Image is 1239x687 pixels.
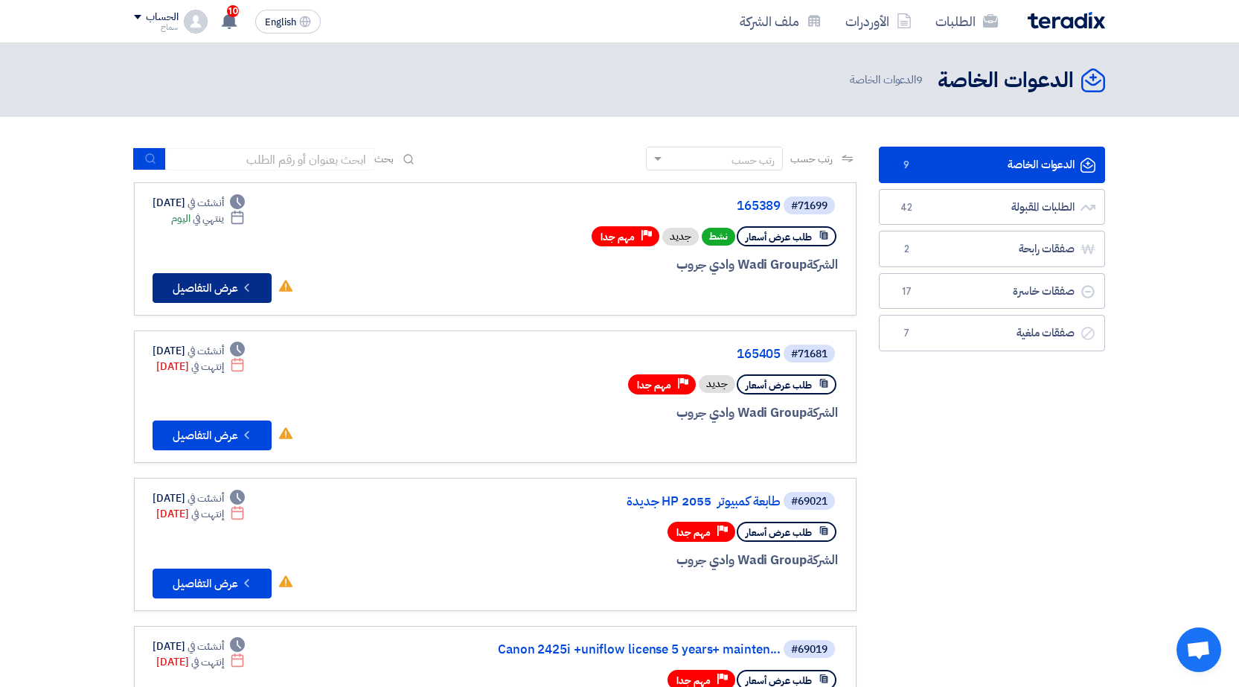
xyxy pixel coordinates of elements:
[702,228,735,246] span: نشط
[879,273,1105,310] a: صفقات خاسرة17
[938,66,1074,95] h2: الدعوات الخاصة
[601,230,635,244] span: مهم جدا
[153,639,245,654] div: [DATE]
[897,326,915,341] span: 7
[153,491,245,506] div: [DATE]
[791,201,827,211] div: #71699
[191,654,223,670] span: إنتهت في
[227,5,239,17] span: 10
[791,645,827,655] div: #69019
[897,200,915,215] span: 42
[153,569,272,598] button: عرض التفاصيل
[879,231,1105,267] a: صفقات رابحة2
[188,195,223,211] span: أنشئت في
[791,496,827,507] div: #69021
[897,242,915,257] span: 2
[480,551,838,570] div: Wadi Group وادي جروب
[134,23,178,31] div: سماح
[923,4,1010,39] a: الطلبات
[191,359,223,374] span: إنتهت في
[728,4,833,39] a: ملف الشركة
[916,71,923,88] span: 9
[483,348,781,361] a: 165405
[255,10,321,33] button: English
[480,403,838,423] div: Wadi Group وادي جروب
[879,189,1105,226] a: الطلبات المقبولة42
[184,10,208,33] img: profile_test.png
[153,273,272,303] button: عرض التفاصيل
[731,153,775,168] div: رتب حسب
[188,343,223,359] span: أنشئت في
[483,643,781,656] a: Canon 2425i +uniflow license 5 years+ mainten...
[833,4,923,39] a: الأوردرات
[807,551,839,569] span: الشركة
[676,525,711,540] span: مهم جدا
[483,495,781,508] a: طابعة كمبيوتر 2055 HP جديدة
[790,151,833,167] span: رتب حسب
[699,375,735,393] div: جديد
[374,151,394,167] span: بحث
[188,491,223,506] span: أنشئت في
[746,230,812,244] span: طلب عرض أسعار
[153,421,272,450] button: عرض التفاصيل
[153,343,245,359] div: [DATE]
[156,359,245,374] div: [DATE]
[1028,12,1105,29] img: Teradix logo
[879,147,1105,183] a: الدعوات الخاصة9
[146,11,178,24] div: الحساب
[265,17,296,28] span: English
[191,506,223,522] span: إنتهت في
[193,211,223,226] span: ينتهي في
[850,71,926,89] span: الدعوات الخاصة
[897,284,915,299] span: 17
[483,199,781,213] a: 165389
[153,195,245,211] div: [DATE]
[879,315,1105,351] a: صفقات ملغية7
[1176,627,1221,672] div: Open chat
[662,228,699,246] div: جديد
[746,525,812,540] span: طلب عرض أسعار
[156,654,245,670] div: [DATE]
[807,403,839,422] span: الشركة
[166,148,374,170] input: ابحث بعنوان أو رقم الطلب
[746,378,812,392] span: طلب عرض أسعار
[171,211,245,226] div: اليوم
[791,349,827,360] div: #71681
[807,255,839,274] span: الشركة
[188,639,223,654] span: أنشئت في
[156,506,245,522] div: [DATE]
[480,255,838,275] div: Wadi Group وادي جروب
[637,378,671,392] span: مهم جدا
[897,158,915,173] span: 9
